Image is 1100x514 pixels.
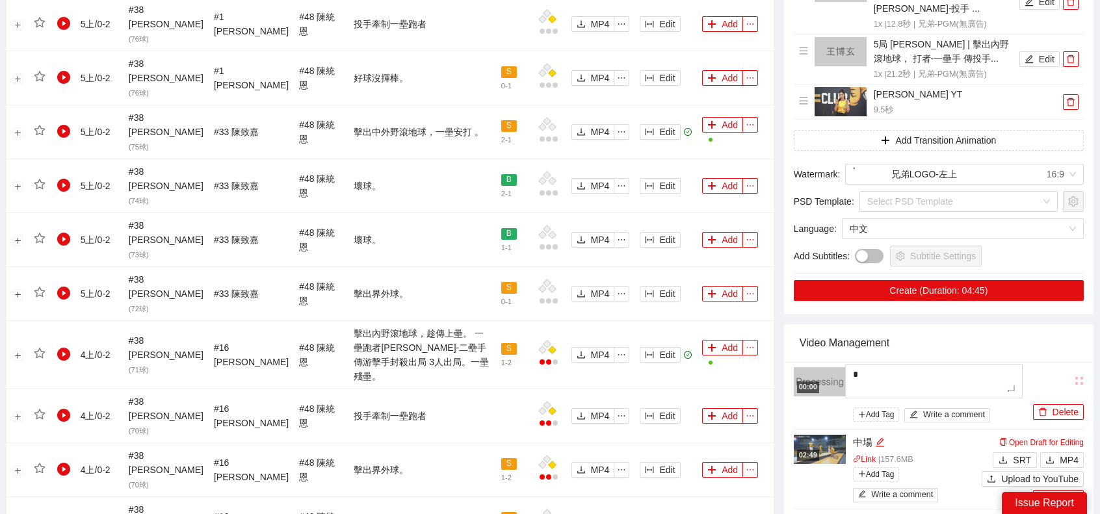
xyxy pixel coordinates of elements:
button: ellipsis [614,347,629,363]
span: ellipsis [614,350,629,359]
span: download [577,289,586,300]
span: column-width [645,289,654,300]
span: download [1045,456,1054,466]
span: ellipsis [743,73,757,83]
span: plus [858,470,866,478]
span: download [577,411,586,422]
span: column-width [645,411,654,422]
span: # 38 [PERSON_NAME] [129,220,203,259]
span: check-circle [684,351,692,359]
span: download [999,456,1008,466]
span: play-circle [57,17,70,30]
span: # 38 [PERSON_NAME] [129,5,203,44]
p: 9.5 秒 [874,104,1060,117]
span: B [501,228,517,240]
span: PSD Template : [794,194,854,209]
span: play-circle [57,409,70,422]
button: ellipsis [614,232,629,248]
button: ellipsis [742,178,758,194]
span: # 38 [PERSON_NAME] [129,166,203,205]
span: # 16 [PERSON_NAME] [214,404,289,428]
span: plus [707,289,716,300]
span: # 38 [PERSON_NAME] [129,450,203,489]
span: download [577,465,586,476]
span: star [34,348,46,359]
span: ellipsis [743,289,757,298]
button: plusAdd [702,178,743,194]
span: plus [707,343,716,353]
button: column-widthEdit [640,178,680,194]
span: # 48 陳統恩 [299,281,335,306]
button: column-widthEdit [640,16,680,32]
button: Expand row [12,465,23,476]
span: 中文 [850,219,1076,238]
button: plusAdd Transition Animation [794,130,1084,151]
span: check-circle [684,128,692,136]
span: ( 71 球) [129,366,149,374]
span: 2 - 1 [501,136,512,144]
span: # 48 陳統恩 [299,66,335,90]
span: play-circle [57,125,70,138]
button: plusAdd [702,340,743,355]
span: 2 - 1 [501,190,512,198]
span: delete [1038,407,1047,418]
span: Edit [659,125,675,139]
span: MP4 [591,125,610,139]
span: Upload to YouTube [1001,472,1079,486]
span: Edit [659,348,675,362]
span: upload [987,474,996,485]
span: MP4 [591,179,610,193]
span: column-width [645,19,654,30]
span: ellipsis [743,120,757,129]
span: 5 上 / 0 - 2 [81,235,111,245]
span: ellipsis [614,465,629,474]
span: Edit [659,233,675,247]
span: # 48 陳統恩 [299,342,335,367]
button: editWrite a comment [853,488,939,502]
button: plusAdd [702,286,743,302]
button: ellipsis [614,124,629,140]
span: ellipsis [614,235,629,244]
span: # 33 陳致嘉 [214,235,259,245]
span: Edit [659,71,675,85]
div: Edit [875,435,885,450]
img: thumbnail.png [815,87,867,116]
span: star [34,463,46,474]
span: star [34,125,46,136]
button: ellipsis [614,70,629,86]
span: play-circle [57,71,70,84]
span: MP4 [591,287,610,301]
span: # 38 [PERSON_NAME] [129,396,203,435]
div: Issue Report [1002,492,1087,514]
button: settingSubtitle Settings [890,246,982,266]
span: MP4 [591,348,610,362]
span: ellipsis [614,289,629,298]
p: 1x | 12.8 秒 | 兄弟-PGM(無廣告) [874,18,1016,31]
button: downloadSRT [993,452,1037,468]
button: column-widthEdit [640,124,680,140]
td: 擊出內野滾地球，趁傳上壘。 一壘跑者[PERSON_NAME]-二壘手 傳游擊手封殺出局 3人出局。一壘殘壘。 [348,321,495,389]
span: Add Tag [853,467,900,482]
span: Watermark : [794,167,841,181]
span: S [501,120,517,132]
span: Edit [659,287,675,301]
span: download [577,350,586,361]
button: plusAdd [702,462,743,478]
span: # 33 陳致嘉 [214,289,259,299]
span: # 38 [PERSON_NAME] [129,274,203,313]
span: S [501,282,517,294]
h4: [PERSON_NAME] YT [874,87,1060,101]
span: delete [1064,97,1078,107]
p: 1x | 21.2 秒 | 兄弟-PGM(無廣告) [874,68,1016,81]
button: downloadMP4 [571,178,615,194]
span: play-circle [57,233,70,246]
span: copy [999,438,1007,446]
button: ellipsis [742,286,758,302]
button: Expand row [12,181,23,192]
button: column-widthEdit [640,286,680,302]
span: ellipsis [743,411,757,420]
button: Expand row [12,411,23,422]
span: play-circle [57,179,70,192]
span: Language : [794,222,837,236]
a: Open Draft for Editing [999,438,1084,447]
